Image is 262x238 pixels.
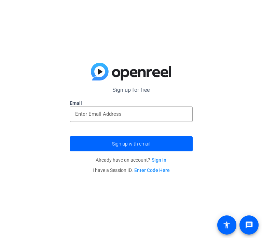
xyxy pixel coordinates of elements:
a: Sign in [152,157,166,163]
button: Sign up with email [70,136,193,151]
input: Enter Email Address [75,110,187,118]
mat-icon: accessibility [223,221,231,229]
p: Sign up for free [70,86,193,94]
span: Already have an account? [96,157,166,163]
mat-icon: message [245,221,253,229]
span: I have a Session ID. [93,167,170,173]
img: blue-gradient.svg [91,63,171,80]
label: Email [70,100,193,107]
a: Enter Code Here [134,167,170,173]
